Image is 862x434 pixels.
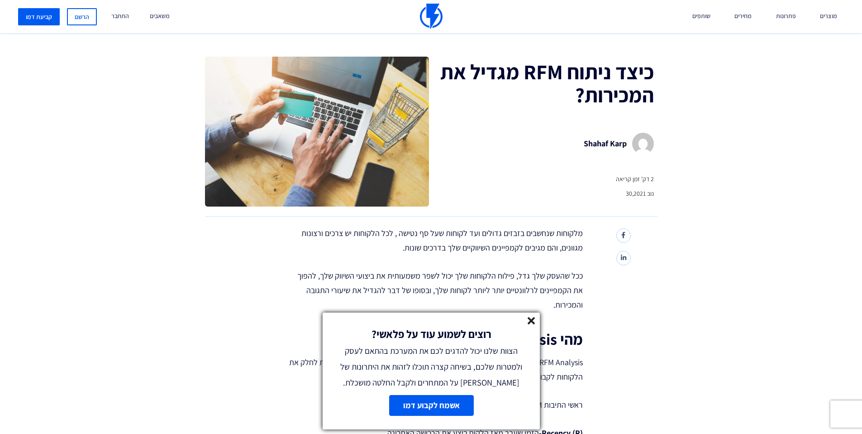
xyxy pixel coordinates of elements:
h1: כיצד ניתוח RFM מגדיל את המכירות? [433,60,653,106]
a: הרשם [67,8,97,25]
p: RFM Analysis היא טכניקת פילוח לקוחות המסתמכת על התנהגות רכישות בעבר על מנת לחלק את הלקוחות לקבוצות. [289,355,583,384]
a: קביעת דמו [18,8,60,25]
span: 2 דק' זמן קריאה [616,174,654,183]
p: מלקוחות שנחשבים בזבזים גדולים ועד לקוחות שעל סף נטישה , לכל הלקוחות יש צרכים ורצונות מגוונים, והם... [289,226,583,255]
p: Shahaf Karp [584,136,627,151]
span: נוב 30,2021 [616,189,654,198]
p: ראשי התיבות RFM מציינים שלושה פרמטרים עיקריים : [289,398,583,412]
p: ככל שהעסק שלך גדל, פילוח הלקוחות שלך יכול לשפר משמעותית את ביצועי השיווק שלך, להפוך את הקמפיינים ... [289,269,583,312]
